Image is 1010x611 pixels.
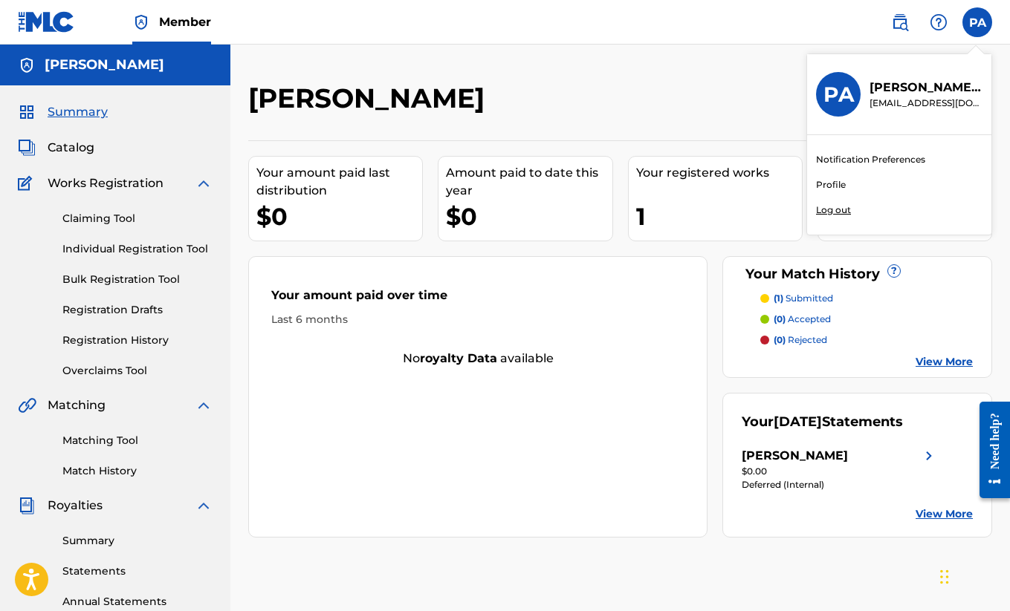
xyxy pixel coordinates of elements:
p: accepted [774,313,831,326]
strong: royalty data [420,351,497,365]
div: Help [924,7,954,37]
div: Your amount paid over time [271,287,684,312]
img: Matching [18,396,36,414]
h3: PA [823,82,854,108]
iframe: Resource Center [968,387,1010,514]
iframe: Chat Widget [936,540,1010,611]
img: MLC Logo [18,11,75,33]
span: Member [159,13,211,30]
img: Top Rightsholder [132,13,150,31]
img: search [891,13,909,31]
p: phil.source@yahoo.com [870,97,983,110]
a: Registration History [62,333,213,348]
img: Royalties [18,497,36,514]
a: [PERSON_NAME]right chevron icon$0.00Deferred (Internal) [742,447,938,491]
a: Individual Registration Tool [62,241,213,257]
p: submitted [774,292,833,305]
a: Notification Preferences [816,153,925,166]
span: ? [888,265,900,277]
span: (0) [774,334,786,345]
img: Summary [18,103,36,121]
div: Deferred (Internal) [742,478,938,491]
a: Annual Statements [62,594,213,610]
div: Drag [940,555,949,599]
a: SummarySummary [18,103,108,121]
div: Amount paid to date this year [446,164,612,200]
img: Catalog [18,139,36,157]
a: (1) submitted [760,292,973,305]
p: Philip Aslett [870,79,983,97]
img: Works Registration [18,174,37,192]
p: Log out [816,203,851,217]
span: Summary [48,103,108,121]
a: (0) rejected [760,333,973,347]
p: rejected [774,333,827,347]
img: help [930,13,948,31]
h5: Philip Aslett [45,56,164,73]
span: [DATE] [774,414,822,430]
a: Summary [62,533,213,549]
img: expand [195,174,213,192]
a: View More [916,506,973,522]
div: 1 [636,200,802,233]
h2: [PERSON_NAME] [248,82,492,115]
a: Overclaims Tool [62,363,213,379]
div: Your registered works [636,164,802,182]
img: right chevron icon [920,447,938,465]
div: Your Statements [742,412,903,432]
a: Public Search [885,7,915,37]
a: Matching Tool [62,433,213,448]
a: CatalogCatalog [18,139,94,157]
a: Registration Drafts [62,302,213,318]
span: Royalties [48,497,103,514]
div: [PERSON_NAME] [742,447,848,465]
div: $0 [446,200,612,233]
a: Bulk Registration Tool [62,272,213,287]
div: User Menu [962,7,992,37]
span: Catalog [48,139,94,157]
div: Your Match History [742,264,973,284]
img: expand [195,396,213,414]
img: Accounts [18,56,36,74]
a: Statements [62,563,213,579]
span: (0) [774,313,786,324]
span: (1) [774,293,783,304]
a: View More [916,354,973,370]
div: $0 [256,200,422,233]
a: Claiming Tool [62,211,213,226]
span: Matching [48,396,106,414]
a: (0) accepted [760,313,973,326]
div: Your amount paid last distribution [256,164,422,200]
a: Profile [816,178,846,192]
img: expand [195,497,213,514]
span: Works Registration [48,174,164,192]
div: $0.00 [742,465,938,478]
div: No available [249,350,707,367]
div: Last 6 months [271,312,684,327]
a: Match History [62,463,213,479]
